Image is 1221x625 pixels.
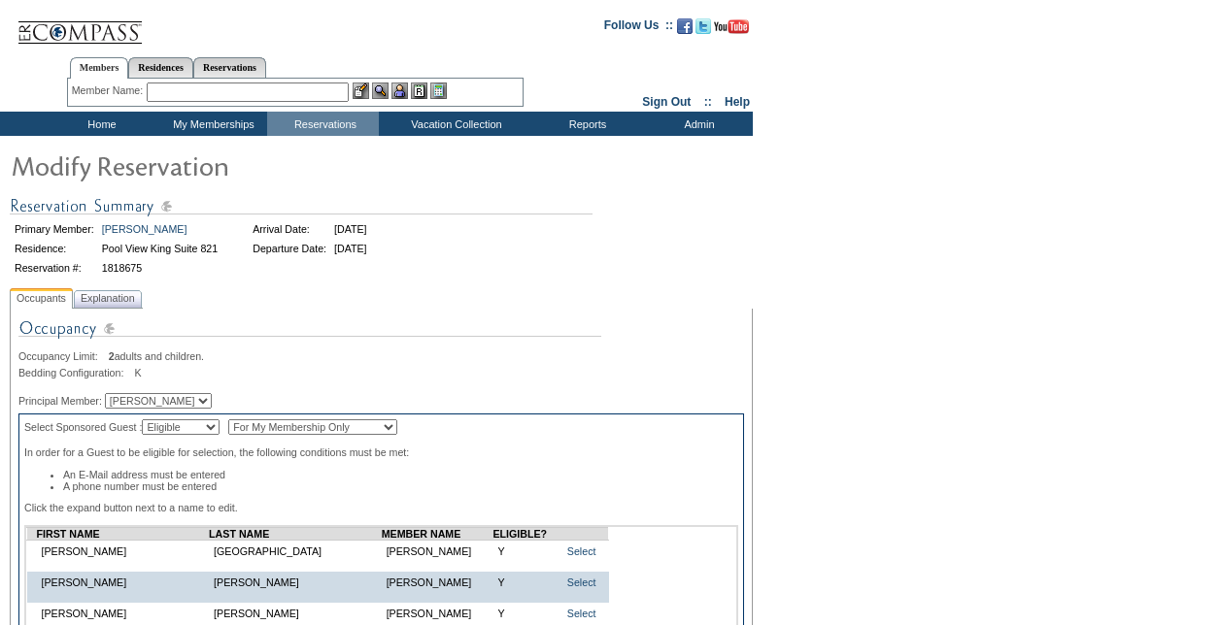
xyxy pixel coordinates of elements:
[77,288,139,309] span: Explanation
[70,57,129,79] a: Members
[37,572,210,593] td: [PERSON_NAME]
[642,95,691,109] a: Sign Out
[209,603,382,624] td: [PERSON_NAME]
[567,576,596,588] a: Select
[13,288,70,309] span: Occupants
[37,541,210,563] td: [PERSON_NAME]
[430,82,447,99] img: b_calculator.gif
[411,82,427,99] img: Reservations
[44,112,155,136] td: Home
[12,259,97,277] td: Reservation #:
[331,220,370,238] td: [DATE]
[99,259,220,277] td: 1818675
[63,480,738,492] li: A phone number must be entered
[382,603,493,624] td: [PERSON_NAME]
[492,572,556,593] td: Y
[12,220,97,238] td: Primary Member:
[382,541,493,563] td: [PERSON_NAME]
[704,95,712,109] span: ::
[714,19,749,34] img: Subscribe to our YouTube Channel
[209,528,382,541] td: LAST NAME
[382,528,493,541] td: MEMBER NAME
[267,112,379,136] td: Reservations
[567,545,596,557] a: Select
[128,57,193,78] a: Residences
[714,24,749,36] a: Subscribe to our YouTube Channel
[155,112,267,136] td: My Memberships
[379,112,529,136] td: Vacation Collection
[193,57,266,78] a: Reservations
[18,350,106,362] span: Occupancy Limit:
[382,572,493,593] td: [PERSON_NAME]
[63,469,738,480] li: An E-Mail address must be entered
[604,16,673,40] td: Follow Us ::
[372,82,389,99] img: View
[134,367,141,378] span: K
[353,82,369,99] img: b_edit.gif
[72,82,147,99] div: Member Name:
[109,350,115,362] span: 2
[10,146,398,184] img: Modify Reservation
[250,220,329,238] td: Arrival Date:
[695,24,711,36] a: Follow us on Twitter
[250,240,329,257] td: Departure Date:
[492,603,556,624] td: Y
[695,18,711,34] img: Follow us on Twitter
[10,194,593,218] img: Reservation Summary
[18,395,102,407] span: Principal Member:
[725,95,750,109] a: Help
[209,541,382,563] td: [GEOGRAPHIC_DATA]
[18,350,744,362] div: adults and children.
[391,82,408,99] img: Impersonate
[677,18,693,34] img: Become our fan on Facebook
[567,608,596,619] a: Select
[37,528,210,541] td: FIRST NAME
[492,541,556,563] td: Y
[18,367,131,378] span: Bedding Configuration:
[37,603,210,624] td: [PERSON_NAME]
[102,223,187,235] a: [PERSON_NAME]
[641,112,753,136] td: Admin
[492,528,556,541] td: ELIGIBLE?
[331,240,370,257] td: [DATE]
[677,24,693,36] a: Become our fan on Facebook
[209,572,382,593] td: [PERSON_NAME]
[17,5,143,45] img: Compass Home
[12,240,97,257] td: Residence:
[18,316,601,350] img: Occupancy
[529,112,641,136] td: Reports
[99,240,220,257] td: Pool View King Suite 821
